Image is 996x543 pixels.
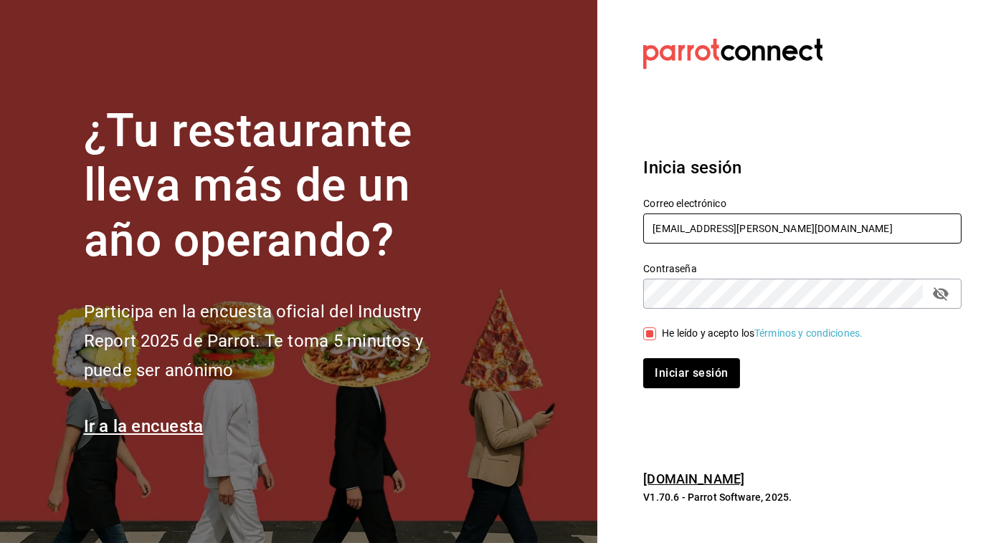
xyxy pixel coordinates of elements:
a: Ir a la encuesta [84,416,204,436]
label: Correo electrónico [643,198,962,208]
input: Ingresa tu correo electrónico [643,213,962,244]
h1: ¿Tu restaurante lleva más de un año operando? [84,104,471,269]
button: Iniciar sesión [643,358,739,388]
h3: Inicia sesión [643,155,962,181]
h2: Participa en la encuesta oficial del Industry Report 2025 de Parrot. Te toma 5 minutos y puede se... [84,297,471,385]
a: Términos y condiciones. [754,327,863,339]
a: [DOMAIN_NAME] [643,471,744,486]
button: passwordField [929,282,953,306]
label: Contraseña [643,264,962,274]
p: V1.70.6 - Parrot Software, 2025. [643,490,962,504]
div: He leído y acepto los [662,326,863,341]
